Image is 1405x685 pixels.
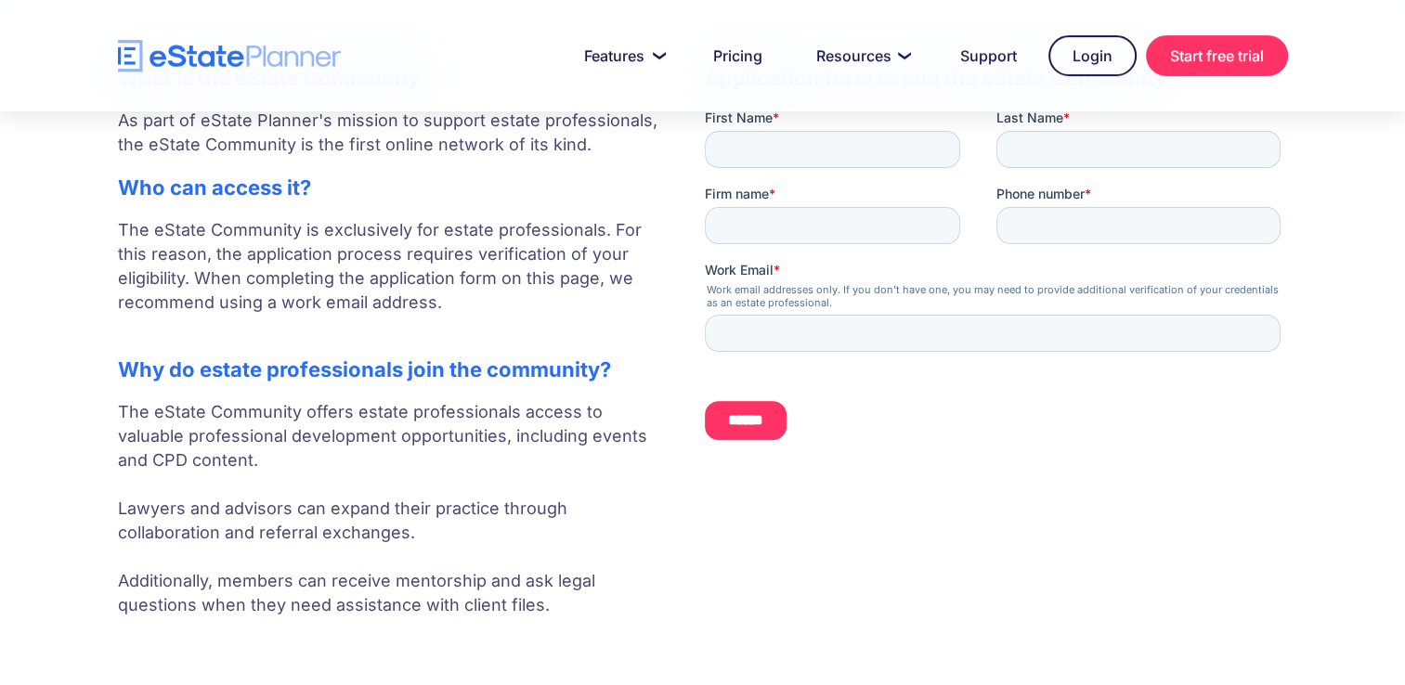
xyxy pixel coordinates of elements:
[1048,35,1137,76] a: Login
[118,175,668,200] h2: Who can access it?
[705,109,1288,453] iframe: Form 0
[794,37,929,74] a: Resources
[118,357,668,381] h2: Why do estate professionals join the community?
[118,218,668,339] p: The eState Community is exclusively for estate professionals. For this reason, the application pr...
[1146,35,1288,76] a: Start free trial
[691,37,785,74] a: Pricing
[118,109,668,157] p: As part of eState Planner's mission to support estate professionals, the eState Community is the ...
[562,37,682,74] a: Features
[118,40,341,72] a: home
[938,37,1039,74] a: Support
[118,400,668,617] p: The eState Community offers estate professionals access to valuable professional development oppo...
